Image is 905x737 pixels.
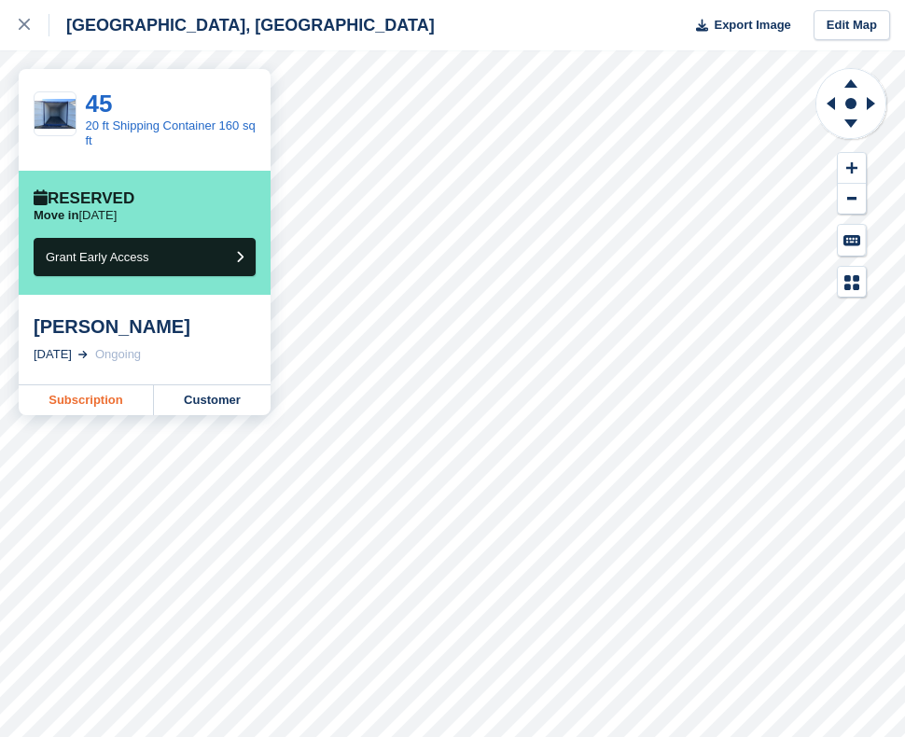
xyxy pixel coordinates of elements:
div: [GEOGRAPHIC_DATA], [GEOGRAPHIC_DATA] [49,14,435,36]
p: [DATE] [34,208,117,223]
div: Reserved [34,189,134,208]
button: Keyboard Shortcuts [838,225,866,256]
a: 45 [86,90,113,118]
button: Export Image [685,10,791,41]
button: Zoom In [838,153,866,184]
span: Export Image [714,16,790,35]
div: [PERSON_NAME] [34,315,256,338]
button: Map Legend [838,267,866,298]
button: Zoom Out [838,184,866,215]
img: 20191002_132807987_iOS.jpg [35,99,76,130]
div: Ongoing [95,345,141,364]
button: Grant Early Access [34,238,256,276]
span: Grant Early Access [46,250,149,264]
a: 20 ft Shipping Container 160 sq ft [86,118,256,147]
span: Move in [34,208,78,222]
a: Edit Map [814,10,890,41]
img: arrow-right-light-icn-cde0832a797a2874e46488d9cf13f60e5c3a73dbe684e267c42b8395dfbc2abf.svg [78,351,88,358]
a: Customer [154,385,271,415]
a: Subscription [19,385,154,415]
div: [DATE] [34,345,72,364]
